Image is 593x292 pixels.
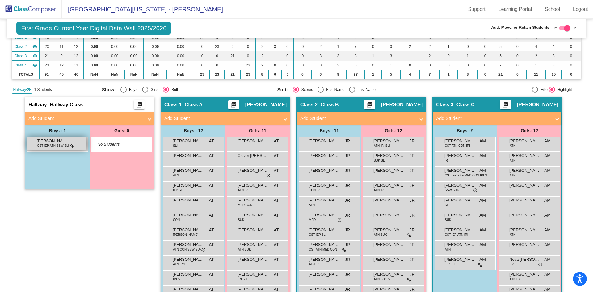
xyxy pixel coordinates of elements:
[173,167,204,174] span: [PERSON_NAME]
[545,42,561,51] td: 4
[527,51,545,61] td: 2
[477,61,493,70] td: 0
[364,100,375,109] button: Print Students Details
[508,51,527,61] td: 0
[309,153,339,159] span: [PERSON_NAME]
[445,188,459,193] span: SSW SUK
[330,61,347,70] td: 3
[83,70,105,79] td: NaN
[245,102,287,108] span: [PERSON_NAME]
[458,51,477,61] td: 1
[195,42,210,51] td: 0
[510,173,515,178] span: ATN
[25,125,90,137] div: Boys : 1
[173,188,183,193] span: IEP SLI
[297,125,361,137] div: Boys : 11
[34,87,52,92] span: 1 Students
[355,87,376,92] div: Last Name
[47,102,83,108] span: - Hallway Class
[173,173,179,178] span: ATN
[479,153,486,159] span: AM
[439,51,458,61] td: 0
[12,42,39,51] td: Jamie Raatz - Class B
[568,4,593,14] a: Logout
[62,4,223,14] span: [GEOGRAPHIC_DATA][US_STATE] - [PERSON_NAME]
[309,167,339,174] span: [PERSON_NAME]
[345,227,350,233] span: JR
[90,125,154,137] div: Girls: 0
[173,197,204,203] span: [PERSON_NAME]
[274,167,279,174] span: AT
[136,102,143,110] mat-icon: picture_as_pdf
[309,138,339,144] span: [PERSON_NAME]
[436,115,551,122] mat-panel-title: Add Student
[241,42,255,51] td: 0
[410,153,415,159] span: JR
[40,51,54,61] td: 21
[13,87,26,92] span: Hallway
[544,182,551,189] span: AM
[347,51,365,61] td: 8
[477,70,493,79] td: 0
[445,173,490,178] span: CST IEP EYE MED CON IRI SLI
[173,153,204,159] span: [PERSON_NAME]
[195,70,210,79] td: 23
[230,102,237,110] mat-icon: picture_as_pdf
[493,42,508,51] td: 5
[225,125,290,137] div: Girls: 11
[173,138,204,144] span: [PERSON_NAME]
[83,42,105,51] td: 0.00
[365,42,382,51] td: 0
[538,87,549,92] div: Filter
[345,167,350,174] span: JR
[241,51,255,61] td: 0
[347,42,365,51] td: 7
[463,4,490,14] a: Support
[502,102,509,110] mat-icon: picture_as_pdf
[311,61,330,70] td: 0
[228,100,239,109] button: Print Students Details
[238,153,268,159] span: Clover [PERSON_NAME]
[445,218,451,222] span: SUK
[318,102,339,108] span: - Class B
[195,61,210,70] td: 0
[274,138,279,144] span: AT
[544,197,551,204] span: AM
[210,61,225,70] td: 0
[345,212,350,218] span: JR
[127,87,137,92] div: Boys
[330,51,347,61] td: 3
[40,42,54,51] td: 23
[365,70,382,79] td: 1
[373,138,404,144] span: [PERSON_NAME]
[382,61,400,70] td: 1
[173,227,204,233] span: [PERSON_NAME]
[281,70,294,79] td: 0
[458,70,477,79] td: 3
[572,25,577,31] span: On
[256,42,269,51] td: 2
[225,42,241,51] td: 0
[309,182,339,188] span: [PERSON_NAME]
[98,141,136,147] span: No Students
[256,61,269,70] td: 2
[410,138,415,144] span: JR
[238,212,268,218] span: [PERSON_NAME]
[14,44,27,49] span: Class 2
[508,42,527,51] td: 0
[345,153,350,159] span: JR
[225,70,241,79] td: 21
[148,87,158,92] div: Girls
[508,61,527,70] td: 0
[274,153,279,159] span: AT
[54,70,69,79] td: 45
[54,42,69,51] td: 11
[105,51,124,61] td: 0.00
[439,70,458,79] td: 1
[195,51,210,61] td: 0
[337,218,342,223] span: do_not_disturb_alt
[37,138,68,144] span: [PERSON_NAME]
[102,87,116,92] span: Show:
[32,44,37,49] mat-icon: visibility
[366,102,373,110] mat-icon: picture_as_pdf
